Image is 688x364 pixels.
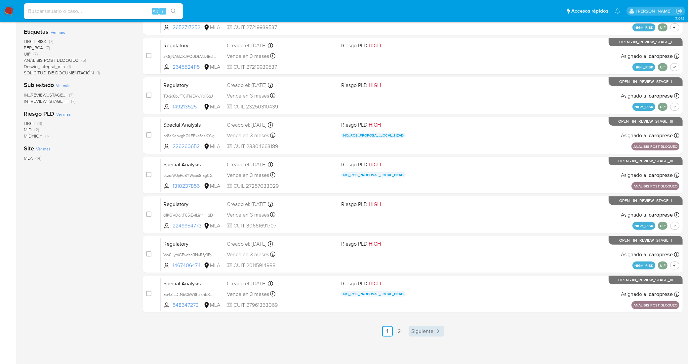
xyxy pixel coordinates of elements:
input: Buscar usuario o caso... [24,7,183,16]
span: s [162,8,164,14]
button: search-icon [167,7,180,16]
span: 3.161.2 [675,16,685,21]
a: Salir [676,8,683,15]
span: Alt [153,8,158,14]
a: Notificaciones [615,8,621,14]
p: leandro.caroprese@mercadolibre.com [636,8,674,14]
span: Accesos rápidos [571,8,608,15]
